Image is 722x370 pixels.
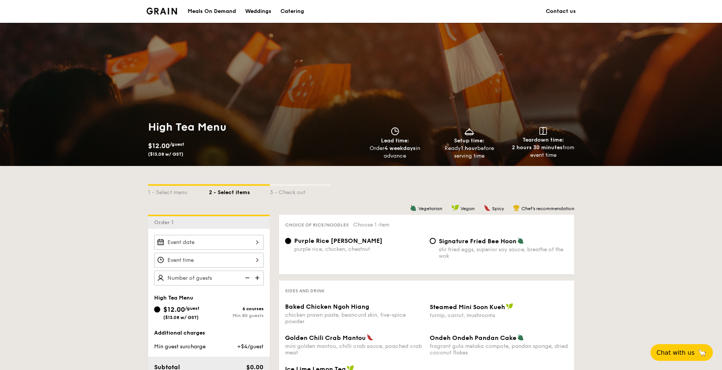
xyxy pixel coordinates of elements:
[430,238,436,244] input: Signature Fried Bee Hoonstir fried eggs, superior soy sauce, breathe of the wok
[439,246,568,259] div: stir fried eggs, superior soy sauce, breathe of the wok
[523,137,564,143] span: Teardown time:
[389,127,401,136] img: icon-clock.2db775ea.svg
[451,204,459,211] img: icon-vegan.f8ff3823.svg
[285,222,349,228] span: Choice of rice/noodles
[154,235,264,250] input: Event date
[154,253,264,268] input: Event time
[461,145,477,152] strong: 1 hour
[439,238,516,245] span: Signature Fried Bee Hoon
[430,303,505,311] span: Steamed Mini Soon Kueh
[285,303,369,310] span: Baked Chicken Ngoh Hiang
[418,206,442,211] span: Vegetarian
[252,271,264,285] img: icon-add.58712e84.svg
[435,145,503,160] div: Ready before serving time
[381,137,409,144] span: Lead time:
[509,144,577,159] div: from event time
[461,206,475,211] span: Vegan
[285,343,424,356] div: mini golden mantou, chilli crab sauce, poached crab meat
[294,246,424,252] div: purple rice, chicken, chestnut
[237,343,263,350] span: +$4/guest
[410,204,417,211] img: icon-vegetarian.fe4039eb.svg
[506,303,513,310] img: icon-vegan.f8ff3823.svg
[430,334,516,341] span: Ondeh Ondeh Pandan Cake
[454,137,485,144] span: Setup time:
[209,313,264,318] div: Min 80 guests
[294,237,383,244] span: Purple Rice [PERSON_NAME]
[285,312,424,325] div: chicken prawn paste, beancurd skin, five-spice powder
[209,306,264,311] div: 6 courses
[513,204,520,211] img: icon-chef-hat.a58ddaea.svg
[148,142,170,150] span: $12.00
[512,144,563,151] strong: 2 hours 30 minutes
[285,334,366,341] span: Golden Chili Crab Mantou
[430,312,568,319] div: turnip, carrot, mushrooms
[384,145,416,152] strong: 4 weekdays
[361,145,429,160] div: Order in advance
[285,288,325,293] span: Sides and Drink
[521,206,574,211] span: Chef's recommendation
[517,334,524,341] img: icon-vegetarian.fe4039eb.svg
[163,305,185,314] span: $12.00
[367,334,373,341] img: icon-spicy.37a8142b.svg
[154,329,264,337] div: Additional charges
[170,142,184,147] span: /guest
[492,206,504,211] span: Spicy
[464,127,475,136] img: icon-dish.430c3a2e.svg
[154,343,206,350] span: Min guest surcharge
[270,186,331,196] div: 3 - Check out
[148,152,183,157] span: ($13.08 w/ GST)
[154,271,264,285] input: Number of guests
[698,348,707,357] span: 🦙
[209,186,270,196] div: 2 - Select items
[285,238,291,244] input: Purple Rice [PERSON_NAME]purple rice, chicken, chestnut
[650,344,713,361] button: Chat with us🦙
[163,315,199,320] span: ($13.08 w/ GST)
[147,8,177,14] img: Grain
[154,219,177,226] span: Order 1
[484,204,491,211] img: icon-spicy.37a8142b.svg
[147,8,177,14] a: Logotype
[241,271,252,285] img: icon-reduce.1d2dbef1.svg
[657,349,695,356] span: Chat with us
[154,306,160,313] input: $12.00/guest($13.08 w/ GST)6 coursesMin 80 guests
[154,295,193,301] span: High Tea Menu
[148,120,358,134] h1: High Tea Menu
[517,237,524,244] img: icon-vegetarian.fe4039eb.svg
[353,222,389,228] span: Choose 1 item
[539,127,547,135] img: icon-teardown.65201eee.svg
[185,306,199,311] span: /guest
[148,186,209,196] div: 1 - Select menu
[430,343,568,356] div: fragrant gula melaka compote, pandan sponge, dried coconut flakes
